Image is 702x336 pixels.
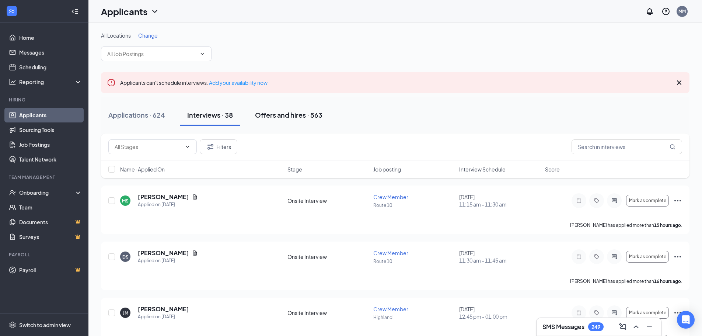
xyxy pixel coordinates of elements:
div: Onboarding [19,189,76,196]
svg: Filter [206,142,215,151]
div: [DATE] [459,249,541,264]
svg: ComposeMessage [618,322,627,331]
svg: QuestionInfo [661,7,670,16]
p: [PERSON_NAME] has applied more than . [570,222,682,228]
svg: Ellipses [673,196,682,205]
svg: UserCheck [9,189,16,196]
h5: [PERSON_NAME] [138,193,189,201]
input: All Job Postings [107,50,196,58]
span: Change [138,32,158,39]
span: All Locations [101,32,131,39]
button: ChevronUp [630,321,642,333]
svg: Tag [592,198,601,204]
button: Minimize [643,321,655,333]
div: MS [122,198,129,204]
input: Search in interviews [572,139,682,154]
div: Applications · 624 [108,110,165,119]
a: Add your availability now [209,79,268,86]
span: Crew Member [373,250,408,256]
span: Interview Schedule [459,166,506,173]
svg: Ellipses [673,252,682,261]
span: Mark as complete [629,198,666,203]
span: Mark as complete [629,254,666,259]
span: Applicants can't schedule interviews. [120,79,268,86]
div: Team Management [9,174,81,180]
p: Highland [373,314,455,321]
div: DS [122,254,129,260]
svg: WorkstreamLogo [8,7,15,15]
div: Applied on [DATE] [138,201,198,208]
svg: ChevronDown [199,51,205,57]
svg: Tag [592,254,601,260]
svg: ActiveChat [610,198,619,204]
span: Score [545,166,560,173]
svg: Note [574,310,583,316]
svg: ChevronDown [150,7,159,16]
div: [DATE] [459,305,541,320]
svg: Document [192,194,198,200]
a: Home [19,30,82,45]
svg: ChevronUp [632,322,640,331]
a: Job Postings [19,137,82,152]
button: Filter Filters [200,139,237,154]
div: MM [678,8,686,14]
svg: Minimize [645,322,654,331]
a: Team [19,200,82,215]
div: JM [123,310,128,316]
svg: Note [574,254,583,260]
span: 11:30 am - 11:45 am [459,257,541,264]
svg: ChevronDown [185,144,191,150]
button: Mark as complete [626,251,669,263]
div: Onsite Interview [287,309,369,316]
div: Hiring [9,97,81,103]
div: [DATE] [459,193,541,208]
h5: [PERSON_NAME] [138,305,189,313]
div: Reporting [19,78,83,86]
div: Interviews · 38 [187,110,233,119]
svg: Settings [9,321,16,329]
span: Crew Member [373,306,408,312]
div: 249 [591,324,600,330]
svg: MagnifyingGlass [670,144,675,150]
div: Applied on [DATE] [138,257,198,264]
a: Scheduling [19,60,82,75]
svg: Cross [675,78,684,87]
button: Mark as complete [626,307,669,319]
svg: ActiveChat [610,254,619,260]
svg: Tag [592,310,601,316]
b: 15 hours ago [654,222,681,228]
svg: Analysis [9,78,16,86]
div: Offers and hires · 563 [255,110,322,119]
div: Open Intercom Messenger [677,311,695,329]
div: Onsite Interview [287,253,369,260]
span: Name · Applied On [120,166,165,173]
p: Route 10 [373,202,455,208]
a: DocumentsCrown [19,215,82,229]
a: Talent Network [19,152,82,167]
span: Mark as complete [629,310,666,315]
a: Applicants [19,108,82,122]
svg: Document [192,250,198,256]
div: Applied on [DATE] [138,313,189,321]
button: ComposeMessage [617,321,629,333]
h1: Applicants [101,5,147,18]
span: Crew Member [373,194,408,200]
h5: [PERSON_NAME] [138,249,189,257]
p: Route 10 [373,258,455,264]
div: Payroll [9,252,81,258]
a: SurveysCrown [19,229,82,244]
a: Sourcing Tools [19,122,82,137]
button: Mark as complete [626,195,669,207]
span: Job posting [373,166,401,173]
b: 16 hours ago [654,278,681,284]
a: PayrollCrown [19,263,82,277]
p: [PERSON_NAME] has applied more than . [570,278,682,284]
svg: Note [574,198,583,204]
span: 12:45 pm - 01:00 pm [459,313,541,320]
input: All Stages [115,143,182,151]
svg: Notifications [645,7,654,16]
div: Switch to admin view [19,321,71,329]
span: Stage [287,166,302,173]
svg: Ellipses [673,308,682,317]
svg: Collapse [71,8,78,15]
